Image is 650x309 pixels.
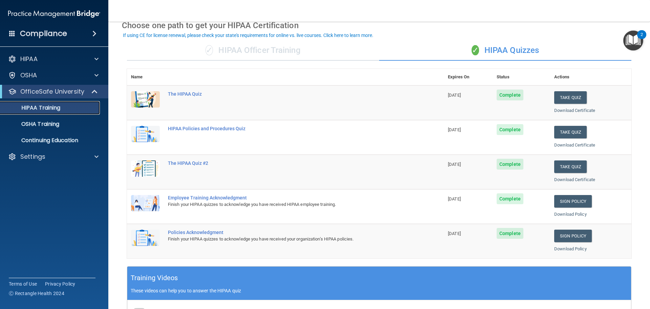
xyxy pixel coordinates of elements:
p: Continuing Education [4,137,97,144]
p: HIPAA [20,55,38,63]
span: ✓ [472,45,479,55]
button: Take Quiz [554,91,587,104]
span: Complete [497,228,523,239]
div: HIPAA Quizzes [379,40,631,61]
div: Finish your HIPAA quizzes to acknowledge you have received HIPAA employee training. [168,200,410,209]
button: Take Quiz [554,126,587,138]
th: Status [493,69,550,85]
span: ✓ [205,45,213,55]
span: [DATE] [448,162,461,167]
div: 2 [641,35,643,43]
a: Download Certificate [554,177,595,182]
div: The HIPAA Quiz #2 [168,160,410,166]
button: Take Quiz [554,160,587,173]
a: Settings [8,153,99,161]
a: OfficeSafe University [8,88,98,96]
a: Terms of Use [9,281,37,287]
th: Actions [550,69,631,85]
a: Download Policy [554,212,587,217]
span: [DATE] [448,127,461,132]
div: The HIPAA Quiz [168,91,410,97]
p: Settings [20,153,45,161]
p: OSHA [20,71,37,79]
span: Complete [497,159,523,170]
a: Download Policy [554,246,587,251]
p: OSHA Training [4,121,59,128]
th: Name [127,69,164,85]
p: HIPAA Training [4,104,60,111]
th: Expires On [444,69,493,85]
div: Finish your HIPAA quizzes to acknowledge you have received your organization’s HIPAA policies. [168,235,410,243]
a: OSHA [8,71,99,79]
div: Employee Training Acknowledgment [168,195,410,200]
span: Complete [497,193,523,204]
button: If using CE for license renewal, please check your state's requirements for online vs. live cours... [122,32,374,39]
a: Sign Policy [554,230,592,242]
a: Sign Policy [554,195,592,208]
div: Choose one path to get your HIPAA Certification [122,16,636,35]
span: Complete [497,124,523,135]
div: If using CE for license renewal, please check your state's requirements for online vs. live cours... [123,33,373,38]
h4: Compliance [20,29,67,38]
button: Open Resource Center, 2 new notifications [623,31,643,51]
h5: Training Videos [131,272,178,284]
span: [DATE] [448,93,461,98]
p: OfficeSafe University [20,88,84,96]
a: Download Certificate [554,108,595,113]
a: Download Certificate [554,142,595,148]
span: Complete [497,90,523,100]
div: HIPAA Officer Training [127,40,379,61]
img: PMB logo [8,7,100,21]
a: HIPAA [8,55,99,63]
p: These videos can help you to answer the HIPAA quiz [131,288,628,293]
a: Privacy Policy [45,281,75,287]
div: HIPAA Policies and Procedures Quiz [168,126,410,131]
span: Ⓒ Rectangle Health 2024 [9,290,64,297]
span: [DATE] [448,231,461,236]
div: Policies Acknowledgment [168,230,410,235]
span: [DATE] [448,196,461,201]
